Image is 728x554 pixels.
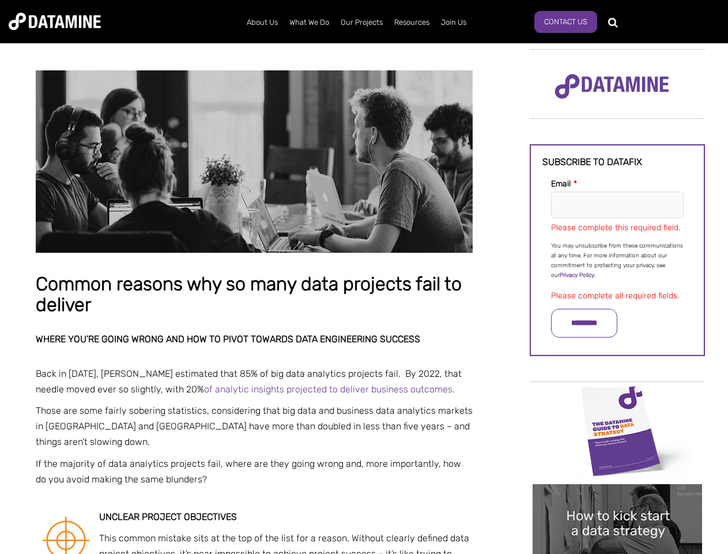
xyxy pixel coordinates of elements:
[547,66,677,107] img: Datamine Logo No Strapline - Purple
[36,366,473,397] p: Back in [DATE], [PERSON_NAME] estimated that 85% of big data analytics projects fail. By 2022, th...
[551,291,679,301] label: Please complete all required fields.
[533,383,702,478] img: Data Strategy Cover thumbnail
[335,8,388,38] a: Our Projects
[99,511,237,522] strong: Unclear project objectives
[560,272,594,279] a: Privacy Policy
[36,70,473,253] img: Common reasons why so many data projects fail to deliver
[551,223,680,233] label: Please complete this required field.
[284,8,335,38] a: What We Do
[551,241,684,280] p: You may unsubscribe from these communications at any time. For more information about our commitm...
[36,334,473,345] h2: Where you’re going wrong and how to pivot towards data engineering success
[36,456,473,487] p: If the majority of data analytics projects fail, where are they going wrong and, more importantly...
[9,13,101,30] img: Datamine
[36,274,473,315] h1: Common reasons why so many data projects fail to deliver
[551,179,571,189] span: Email
[36,403,473,450] p: Those are some fairly sobering statistics, considering that big data and business data analytics ...
[542,157,692,167] h3: Subscribe to datafix
[241,8,284,38] a: About Us
[534,11,597,33] a: Contact Us
[204,384,455,395] a: of analytic insights projected to deliver business outcomes.
[388,8,435,38] a: Resources
[435,8,472,38] a: Join Us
